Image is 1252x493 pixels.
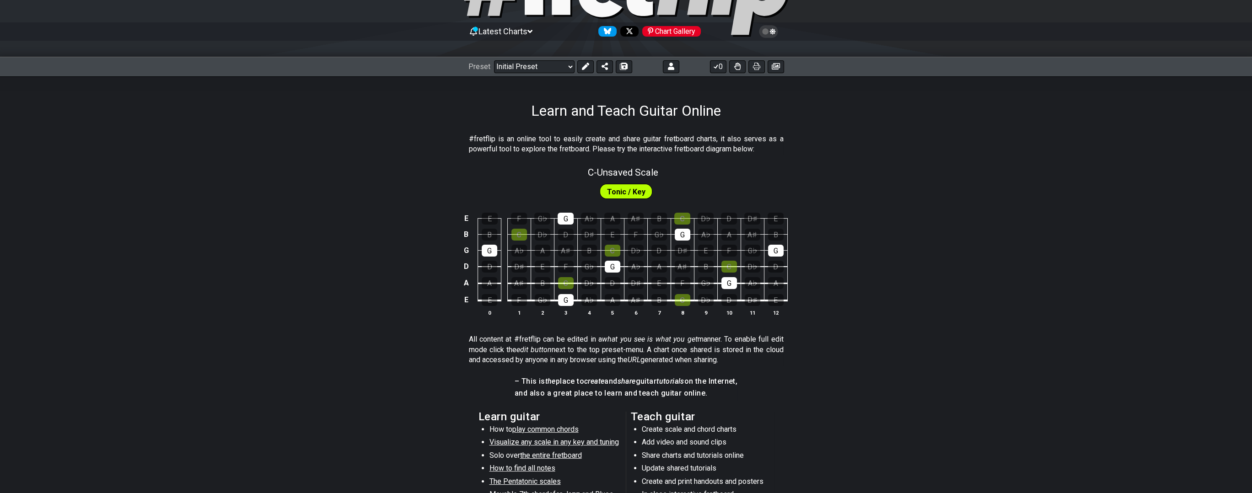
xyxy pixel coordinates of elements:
div: G [558,294,574,306]
li: Create and print handouts and posters [642,477,772,489]
div: C [675,294,690,306]
div: F [721,245,737,257]
div: A♯ [511,277,527,289]
div: A [768,277,784,289]
div: D♯ [628,277,644,289]
span: Toggle light / dark theme [763,27,774,36]
div: D♯ [745,294,760,306]
th: 5 [601,308,624,317]
div: D♯ [744,213,760,225]
div: D [721,213,737,225]
th: 1 [507,308,531,317]
div: A♯ [558,245,574,257]
em: edit button [516,345,552,354]
em: create [584,377,604,386]
div: D♯ [511,261,527,273]
div: B [698,261,714,273]
li: Share charts and tutorials online [642,450,772,463]
div: G [675,229,690,241]
th: 0 [478,308,501,317]
td: B [461,226,472,242]
div: E [698,245,714,257]
span: The Pentatonic scales [489,477,561,486]
div: D♭ [581,277,597,289]
span: Latest Charts [478,27,527,36]
div: A♯ [745,229,760,241]
td: E [461,291,472,309]
th: 8 [671,308,694,317]
div: F [675,277,690,289]
li: Update shared tutorials [642,463,772,476]
div: D♯ [581,229,597,241]
em: tutorials [656,377,684,386]
span: Visualize any scale in any key and tuning [489,438,619,446]
th: 2 [531,308,554,317]
h2: Teach guitar [631,412,774,422]
div: D [768,261,784,273]
button: Share Preset [596,60,613,73]
h1: Learn and Teach Guitar Online [531,102,721,119]
div: G [721,277,737,289]
h4: – This is place to and guitar on the Internet, [515,376,737,386]
em: what you see is what you get [602,335,698,343]
button: Create image [768,60,784,73]
th: 11 [741,308,764,317]
div: G♭ [698,277,714,289]
a: Follow #fretflip at Bluesky [595,26,617,37]
h4: and also a great place to learn and teach guitar online. [515,388,737,398]
th: 12 [764,308,787,317]
div: E [535,261,550,273]
button: Toggle Dexterity for all fretkits [729,60,746,73]
div: C [558,277,574,289]
th: 9 [694,308,717,317]
div: B [482,229,497,241]
div: D [558,229,574,241]
td: A [461,274,472,291]
div: F [558,261,574,273]
button: Save As (makes a copy) [616,60,632,73]
div: D [482,261,497,273]
div: D♭ [745,261,760,273]
li: How to [489,424,620,437]
div: G [482,245,497,257]
div: G [558,213,574,225]
h2: Learn guitar [478,412,622,422]
div: D♭ [698,213,714,225]
div: G♭ [745,245,760,257]
div: F [511,213,527,225]
th: 4 [577,308,601,317]
div: G♭ [651,229,667,241]
div: F [628,229,644,241]
div: E [768,294,784,306]
div: D♯ [675,245,690,257]
div: C [721,261,737,273]
button: 0 [710,60,726,73]
div: B [651,294,667,306]
li: Solo over [489,450,620,463]
div: F [511,294,527,306]
button: Print [748,60,765,73]
button: Edit Preset [577,60,594,73]
div: G♭ [581,261,597,273]
div: B [581,245,597,257]
em: share [618,377,636,386]
div: A♯ [628,294,644,306]
div: A [721,229,737,241]
div: C [511,229,527,241]
div: A♭ [581,213,597,225]
div: A [604,213,620,225]
div: B [768,229,784,241]
div: A♭ [745,277,760,289]
div: A♯ [675,261,690,273]
button: Logout [663,60,679,73]
div: A [535,245,550,257]
div: B [535,277,550,289]
div: D [651,245,667,257]
th: 10 [717,308,741,317]
div: E [605,229,620,241]
li: Create scale and chord charts [642,424,772,437]
div: C [605,245,620,257]
div: G [605,261,620,273]
div: G♭ [535,294,550,306]
em: the [545,377,556,386]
